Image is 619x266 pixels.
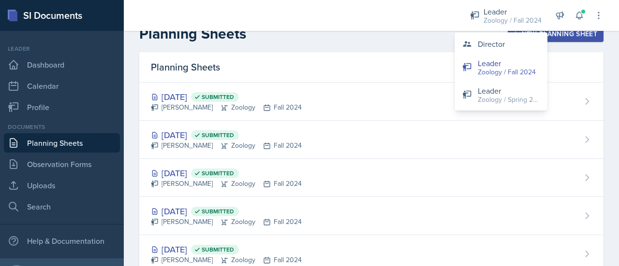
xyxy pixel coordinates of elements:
[478,85,540,97] div: Leader
[202,93,234,101] span: Submitted
[139,159,604,197] a: [DATE] Submitted [PERSON_NAME]ZoologyFall 2024
[484,6,542,17] div: Leader
[151,179,302,189] div: [PERSON_NAME] Zoology Fall 2024
[478,57,536,69] div: Leader
[139,52,604,83] div: Planning Sheets
[139,25,246,42] h2: Planning Sheets
[139,121,604,159] a: [DATE] Submitted [PERSON_NAME]ZoologyFall 2024
[202,169,234,177] span: Submitted
[514,30,597,38] div: New Planning Sheet
[202,131,234,139] span: Submitted
[455,34,547,54] button: Director
[484,15,542,26] div: Zoology / Fall 2024
[151,90,302,103] div: [DATE]
[478,67,536,77] div: Zoology / Fall 2024
[4,44,120,53] div: Leader
[4,154,120,174] a: Observation Forms
[478,95,540,105] div: Zoology / Spring 2024
[4,133,120,153] a: Planning Sheets
[4,197,120,216] a: Search
[151,102,302,112] div: [PERSON_NAME] Zoology Fall 2024
[151,140,302,151] div: [PERSON_NAME] Zoology Fall 2024
[4,231,120,251] div: Help & Documentation
[455,54,547,81] button: Leader Zoology / Fall 2024
[151,167,302,180] div: [DATE]
[4,176,120,195] a: Uploads
[151,205,302,218] div: [DATE]
[4,76,120,96] a: Calendar
[508,26,604,42] button: New Planning Sheet
[139,197,604,235] a: [DATE] Submitted [PERSON_NAME]ZoologyFall 2024
[4,123,120,131] div: Documents
[455,81,547,109] button: Leader Zoology / Spring 2024
[4,98,120,117] a: Profile
[478,38,505,50] div: Director
[151,255,302,265] div: [PERSON_NAME] Zoology Fall 2024
[151,217,302,227] div: [PERSON_NAME] Zoology Fall 2024
[202,208,234,215] span: Submitted
[202,246,234,253] span: Submitted
[151,243,302,256] div: [DATE]
[151,128,302,141] div: [DATE]
[4,55,120,74] a: Dashboard
[139,83,604,121] a: [DATE] Submitted [PERSON_NAME]ZoologyFall 2024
